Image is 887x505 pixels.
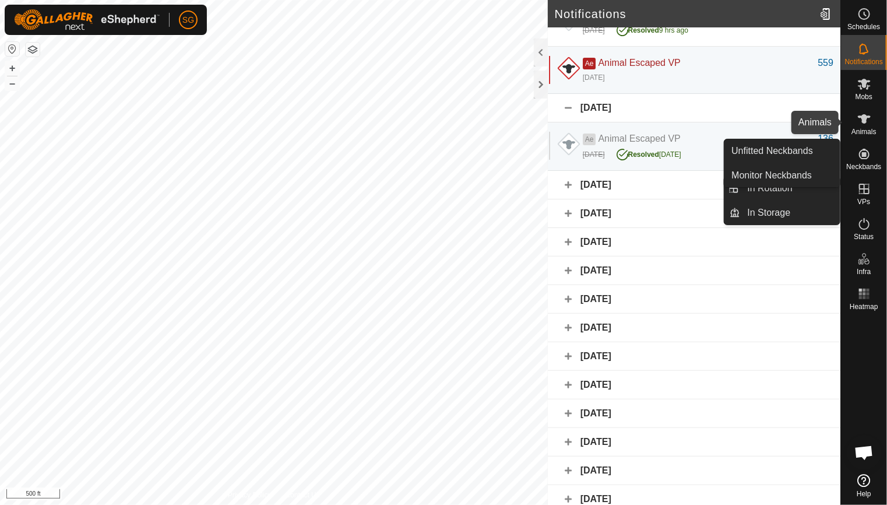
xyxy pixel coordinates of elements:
span: Monitor Neckbands [731,169,812,183]
span: Resolved [628,26,659,34]
button: – [5,76,19,90]
div: [DATE] [548,457,840,485]
span: In Storage [748,206,791,220]
div: [DATE] [548,314,840,342]
span: Mobs [856,93,872,100]
span: Infra [857,268,871,275]
span: Schedules [847,23,880,30]
span: Unfitted Neckbands [731,144,813,158]
span: Status [854,233,874,240]
a: Unfitted Neckbands [724,139,840,163]
div: 136 [818,132,833,146]
span: Ae [583,58,596,69]
button: Reset Map [5,42,19,56]
span: Resolved [628,150,659,159]
div: [DATE] [548,171,840,199]
li: In Rotation [724,177,840,200]
a: In Rotation [741,177,840,200]
span: Neckbands [846,163,881,170]
div: 9 hrs ago [617,22,688,36]
button: + [5,61,19,75]
span: SG [182,14,194,26]
a: Contact Us [286,490,320,500]
div: [DATE] [583,149,605,160]
span: Heatmap [850,303,878,310]
button: Map Layers [26,43,40,57]
span: Animal Escaped VP [598,134,680,143]
div: [DATE] [548,399,840,428]
span: Notifications [845,58,883,65]
a: In Storage [741,201,840,225]
a: Help [841,469,887,502]
span: Animal Escaped VP [598,58,680,68]
div: 559 [818,56,833,70]
img: Gallagher Logo [14,9,160,30]
div: [DATE] [548,342,840,371]
h2: Notifications [555,7,815,21]
div: [DATE] [548,428,840,457]
a: Privacy Policy [228,490,272,500]
div: [DATE] [548,257,840,285]
div: [DATE] [548,199,840,228]
span: In Rotation [748,181,793,195]
div: [DATE] [617,146,681,160]
div: [DATE] [548,94,840,122]
div: Open chat [847,435,882,470]
li: In Storage [724,201,840,225]
span: Help [857,490,871,497]
div: [DATE] [548,371,840,399]
a: Monitor Neckbands [724,164,840,187]
div: [DATE] [548,228,840,257]
div: [DATE] [583,25,605,36]
span: Ae [583,134,596,145]
div: [DATE] [583,72,605,83]
span: Animals [851,128,877,135]
div: [DATE] [548,285,840,314]
span: VPs [857,198,870,205]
